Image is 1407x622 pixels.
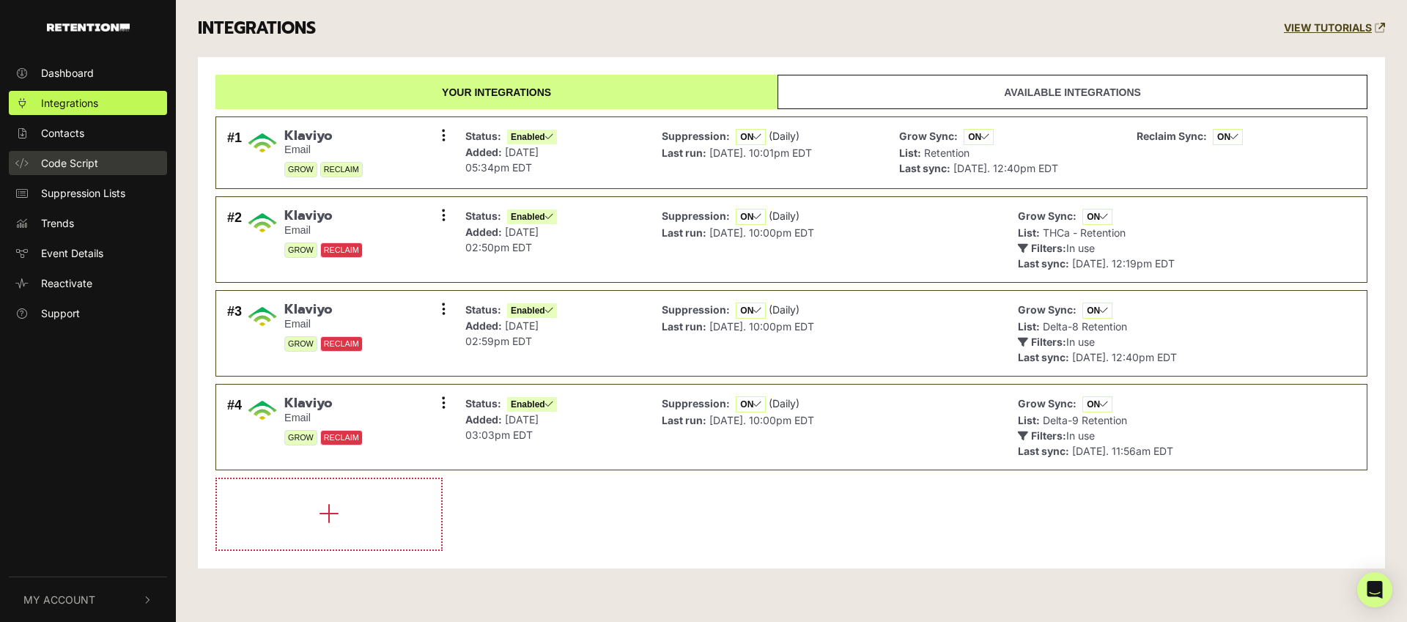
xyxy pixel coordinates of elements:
span: Trends [41,215,74,231]
strong: Filters: [1031,336,1066,348]
strong: List: [899,147,921,159]
span: (Daily) [769,397,799,410]
span: (Daily) [769,303,799,316]
a: Code Script [9,151,167,175]
a: Dashboard [9,61,167,85]
span: Enabled [507,210,557,224]
img: Klaviyo [248,208,277,237]
span: GROW [284,430,317,445]
strong: Last sync: [1018,351,1069,363]
strong: Last sync: [899,162,950,174]
span: ON [1213,129,1243,145]
strong: Status: [465,397,501,410]
strong: Status: [465,210,501,222]
span: ON [1082,396,1112,412]
strong: Last run: [662,414,706,426]
span: Klaviyo [284,208,363,224]
a: Event Details [9,241,167,265]
strong: Last run: [662,226,706,239]
a: Trends [9,211,167,235]
p: In use [1018,240,1175,256]
strong: Last run: [662,147,706,159]
span: Enabled [507,397,557,412]
strong: Suppression: [662,303,730,316]
strong: Grow Sync: [899,130,958,142]
div: #3 [227,302,242,365]
a: Reactivate [9,271,167,295]
strong: Filters: [1031,242,1066,254]
span: ON [736,303,766,319]
img: Retention.com [47,23,130,32]
div: Open Intercom Messenger [1357,572,1392,607]
strong: Status: [465,303,501,316]
a: Support [9,301,167,325]
small: Email [284,318,363,330]
span: Event Details [41,245,103,261]
span: [DATE]. 10:00pm EDT [709,320,814,333]
span: [DATE]. 12:40pm EDT [1072,351,1177,363]
div: #1 [227,128,242,178]
span: [DATE]. 12:40pm EDT [953,162,1058,174]
strong: Added: [465,319,502,332]
span: RECLAIM [320,242,363,258]
strong: Grow Sync: [1018,397,1077,410]
strong: List: [1018,320,1040,333]
small: Email [284,412,363,424]
span: GROW [284,162,317,177]
span: [DATE] 05:34pm EDT [465,146,539,174]
span: ON [736,396,766,412]
span: Reactivate [41,275,92,291]
div: #4 [227,396,242,459]
strong: Added: [465,226,502,238]
strong: Reclaim Sync: [1137,130,1207,142]
span: [DATE]. 10:00pm EDT [709,226,814,239]
span: Support [41,306,80,321]
a: Contacts [9,121,167,145]
strong: List: [1018,226,1040,239]
strong: Last sync: [1018,257,1069,270]
span: Klaviyo [284,396,363,412]
span: Integrations [41,95,98,111]
p: In use [1018,334,1177,349]
span: Klaviyo [284,302,363,318]
a: Integrations [9,91,167,115]
span: ON [736,209,766,225]
span: RECLAIM [320,162,363,177]
small: Email [284,224,363,237]
a: Suppression Lists [9,181,167,205]
img: Klaviyo [248,128,277,158]
button: My Account [9,577,167,622]
span: (Daily) [769,130,799,142]
span: RECLAIM [320,430,363,445]
strong: List: [1018,414,1040,426]
strong: Suppression: [662,210,730,222]
span: Code Script [41,155,98,171]
a: VIEW TUTORIALS [1284,22,1385,34]
strong: Last run: [662,320,706,333]
strong: Grow Sync: [1018,303,1077,316]
span: (Daily) [769,210,799,222]
span: Retention [924,147,970,159]
span: Delta-9 Retention [1043,414,1127,426]
span: Contacts [41,125,84,141]
span: [DATE]. 10:00pm EDT [709,414,814,426]
span: Enabled [507,130,557,144]
span: GROW [284,336,317,352]
strong: Filters: [1031,429,1066,442]
strong: Added: [465,413,502,426]
span: [DATE]. 11:56am EDT [1072,445,1173,457]
span: Suppression Lists [41,185,125,201]
h3: INTEGRATIONS [198,18,316,39]
span: My Account [23,592,95,607]
span: ON [736,129,766,145]
a: Your integrations [215,75,778,109]
strong: Added: [465,146,502,158]
strong: Status: [465,130,501,142]
small: Email [284,144,363,156]
span: Dashboard [41,65,94,81]
span: [DATE]. 12:19pm EDT [1072,257,1175,270]
span: RECLAIM [320,336,363,352]
span: Klaviyo [284,128,363,144]
strong: Last sync: [1018,445,1069,457]
span: ON [1082,303,1112,319]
